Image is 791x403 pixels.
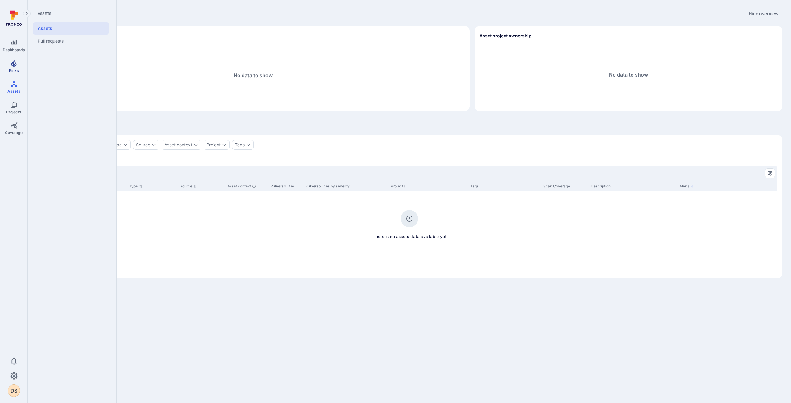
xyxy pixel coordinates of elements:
[8,384,20,397] div: Donika Surcheva
[222,142,227,147] button: Expand dropdown
[123,142,128,147] button: Expand dropdown
[6,110,21,114] span: Projects
[391,183,465,189] div: Projects
[480,33,531,39] h2: Asset project ownership
[136,142,150,147] button: Source
[33,35,109,48] a: Pull requests
[180,184,197,189] button: Sort by Source
[193,142,198,147] button: Expand dropdown
[3,48,25,52] span: Dashboards
[164,142,192,147] button: Asset context
[8,384,20,397] button: DS
[679,184,694,189] button: Sort by Alerts
[129,184,142,189] button: Sort by Type
[32,21,782,111] div: Assets overview
[234,72,273,78] span: No data to show
[7,89,20,94] span: Assets
[151,142,156,147] button: Expand dropdown
[5,130,23,135] span: Coverage
[33,11,109,16] span: Assets
[591,183,675,189] div: Description
[609,72,648,78] span: No data to show
[270,183,300,189] div: Vulnerabilities
[25,11,29,16] i: Expand navigation menu
[23,10,31,17] button: Expand navigation menu
[305,183,386,189] div: Vulnerabilities by severity
[33,22,109,35] a: Assets
[246,142,251,147] button: Expand dropdown
[227,183,266,189] div: Asset context
[543,183,586,189] div: Scan Coverage
[252,184,256,188] div: Automatically discovered context associated with the asset
[691,183,694,190] p: Sorted by: Alphabetically (Z-A)
[235,142,245,147] button: Tags
[41,191,777,240] div: no results
[41,233,777,240] span: There is no assets data available yet
[9,68,19,73] span: Risks
[206,142,221,147] button: Project
[470,183,538,189] div: Tags
[36,119,782,130] div: assets tabs
[765,168,775,178] button: Manage columns
[745,9,782,19] button: Hide overview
